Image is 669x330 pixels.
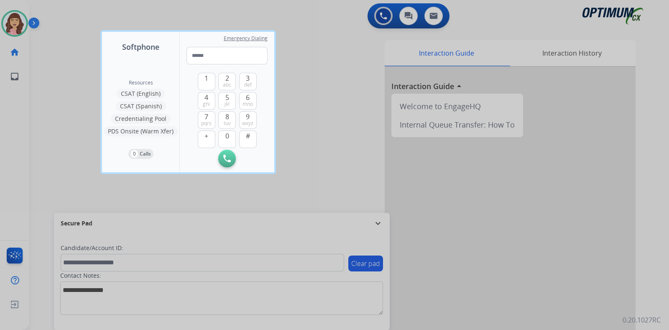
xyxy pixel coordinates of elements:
[246,112,250,122] span: 9
[131,150,138,158] p: 0
[623,315,661,325] p: 0.20.1027RC
[198,73,215,90] button: 1
[203,101,210,107] span: ghi
[246,131,250,141] span: #
[204,131,208,141] span: +
[242,120,253,127] span: wxyz
[204,92,208,102] span: 4
[246,73,250,83] span: 3
[225,112,229,122] span: 8
[239,73,257,90] button: 3def
[246,92,250,102] span: 6
[218,92,236,110] button: 5jkl
[225,73,229,83] span: 2
[111,114,171,124] button: Credentialing Pool
[218,73,236,90] button: 2abc
[239,92,257,110] button: 6mno
[225,92,229,102] span: 5
[243,101,253,107] span: mno
[140,150,151,158] p: Calls
[122,41,159,53] span: Softphone
[225,101,230,107] span: jkl
[223,155,231,162] img: call-button
[128,149,153,159] button: 0Calls
[239,130,257,148] button: #
[198,92,215,110] button: 4ghi
[201,120,212,127] span: pqrs
[204,73,208,83] span: 1
[116,101,166,111] button: CSAT (Spanish)
[117,89,165,99] button: CSAT (English)
[224,120,231,127] span: tuv
[218,111,236,129] button: 8tuv
[239,111,257,129] button: 9wxyz
[104,126,178,136] button: PDS Onsite (Warm Xfer)
[224,35,268,42] span: Emergency Dialing
[198,130,215,148] button: +
[225,131,229,141] span: 0
[129,79,153,86] span: Resources
[223,82,231,88] span: abc
[204,112,208,122] span: 7
[218,130,236,148] button: 0
[244,82,252,88] span: def
[198,111,215,129] button: 7pqrs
